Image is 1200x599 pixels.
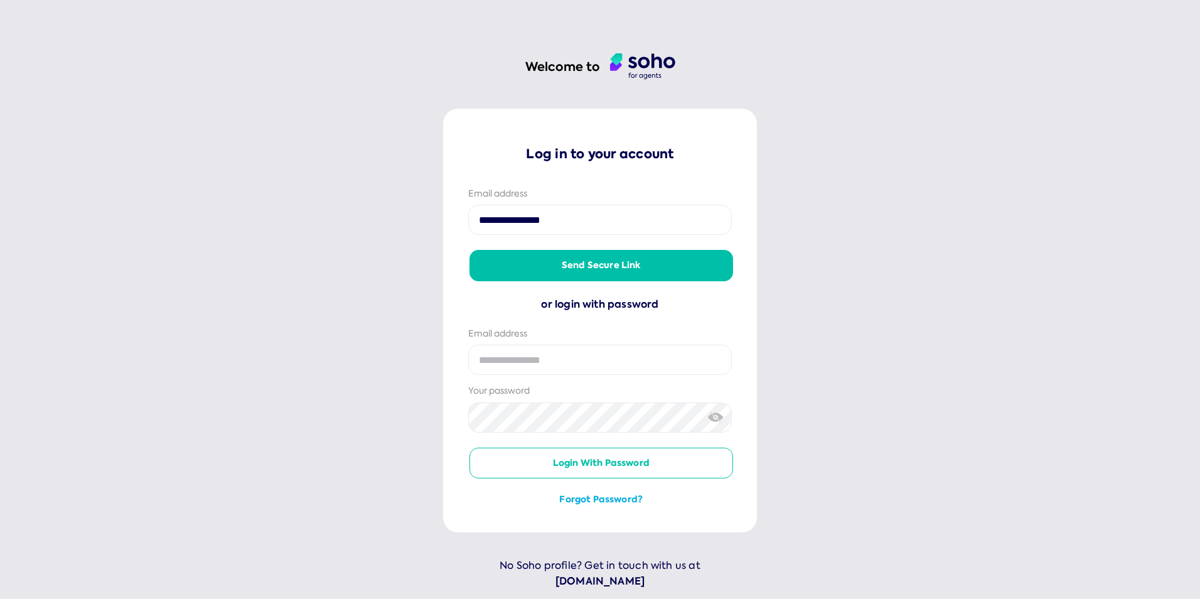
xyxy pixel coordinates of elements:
[468,296,732,313] div: or login with password
[525,58,600,75] h1: Welcome to
[468,188,732,200] div: Email address
[468,328,732,340] div: Email address
[443,558,757,590] p: No Soho profile? Get in touch with us at
[469,448,733,479] button: Login with password
[468,385,732,397] div: Your password
[443,573,757,590] a: [DOMAIN_NAME]
[610,53,675,80] img: agent logo
[468,145,732,163] p: Log in to your account
[469,494,733,506] button: Forgot password?
[469,250,733,281] button: Send secure link
[708,411,724,424] img: eye-crossed.svg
